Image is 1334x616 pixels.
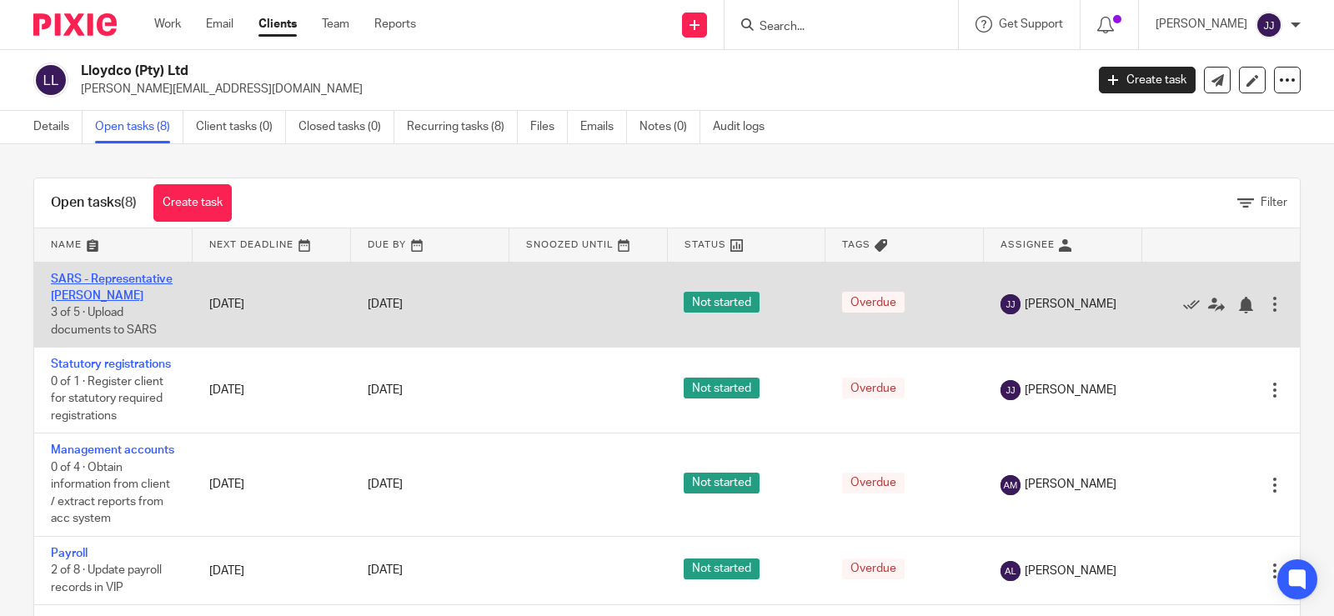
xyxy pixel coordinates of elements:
[1183,296,1208,313] a: Mark as done
[1025,382,1116,398] span: [PERSON_NAME]
[1025,476,1116,493] span: [PERSON_NAME]
[374,16,416,33] a: Reports
[530,111,568,143] a: Files
[1099,67,1196,93] a: Create task
[1000,561,1021,581] img: svg%3E
[51,376,163,422] span: 0 of 1 · Register client for statutory required registrations
[713,111,777,143] a: Audit logs
[1025,563,1116,579] span: [PERSON_NAME]
[1156,16,1247,33] p: [PERSON_NAME]
[193,348,351,433] td: [DATE]
[639,111,700,143] a: Notes (0)
[95,111,183,143] a: Open tasks (8)
[258,16,297,33] a: Clients
[368,479,403,491] span: [DATE]
[121,196,137,209] span: (8)
[51,358,171,370] a: Statutory registrations
[368,565,403,577] span: [DATE]
[526,240,614,249] span: Snoozed Until
[154,16,181,33] a: Work
[684,292,760,313] span: Not started
[842,292,905,313] span: Overdue
[1025,296,1116,313] span: [PERSON_NAME]
[33,63,68,98] img: svg%3E
[842,558,905,579] span: Overdue
[842,473,905,493] span: Overdue
[51,307,157,336] span: 3 of 5 · Upload documents to SARS
[51,444,174,456] a: Management accounts
[153,184,232,222] a: Create task
[1000,294,1021,314] img: svg%3E
[51,273,173,302] a: SARS - Representative [PERSON_NAME]
[298,111,394,143] a: Closed tasks (0)
[407,111,518,143] a: Recurring tasks (8)
[685,240,726,249] span: Status
[684,558,760,579] span: Not started
[999,18,1063,30] span: Get Support
[33,13,117,36] img: Pixie
[842,240,870,249] span: Tags
[81,81,1074,98] p: [PERSON_NAME][EMAIL_ADDRESS][DOMAIN_NAME]
[51,194,137,212] h1: Open tasks
[33,111,83,143] a: Details
[580,111,627,143] a: Emails
[51,462,170,525] span: 0 of 4 · Obtain information from client / extract reports from acc system
[684,473,760,493] span: Not started
[196,111,286,143] a: Client tasks (0)
[51,565,162,594] span: 2 of 8 · Update payroll records in VIP
[206,16,233,33] a: Email
[1000,475,1021,495] img: svg%3E
[1000,380,1021,400] img: svg%3E
[842,378,905,398] span: Overdue
[368,298,403,310] span: [DATE]
[1261,197,1287,208] span: Filter
[193,536,351,604] td: [DATE]
[51,548,88,559] a: Payroll
[684,378,760,398] span: Not started
[758,20,908,35] input: Search
[322,16,349,33] a: Team
[81,63,875,80] h2: Lloydco (Pty) Ltd
[193,433,351,537] td: [DATE]
[368,384,403,396] span: [DATE]
[1256,12,1282,38] img: svg%3E
[193,262,351,348] td: [DATE]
